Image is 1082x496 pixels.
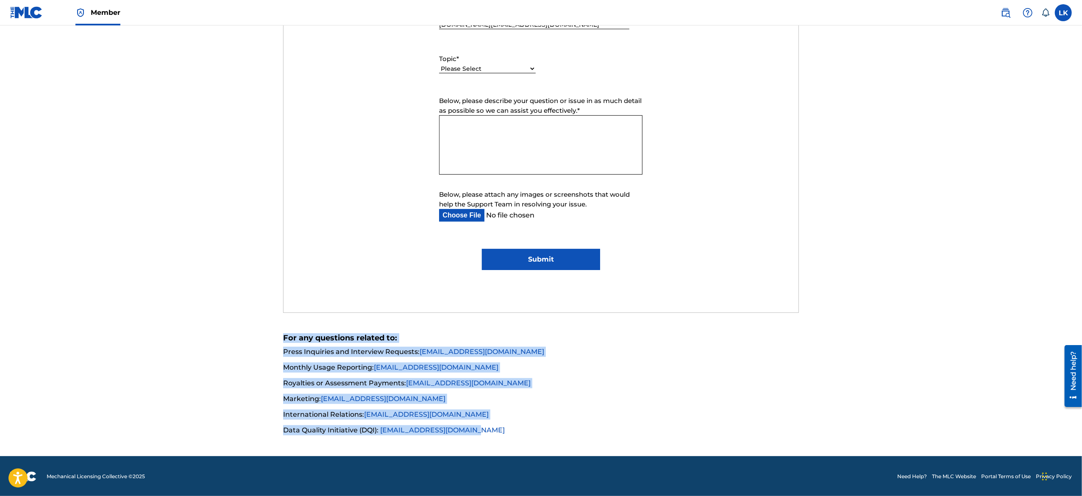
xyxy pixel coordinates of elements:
h5: For any questions related to: [283,333,799,343]
li: Royalties or Assessment Payments: [283,378,799,393]
span: Mechanical Licensing Collective © 2025 [47,473,145,480]
a: Public Search [997,4,1014,21]
input: Submit [482,249,600,270]
img: search [1001,8,1011,18]
span: Member [91,8,120,17]
img: MLC Logo [10,6,43,19]
a: [EMAIL_ADDRESS][DOMAIN_NAME] [406,379,531,387]
a: [EMAIL_ADDRESS][DOMAIN_NAME] [374,363,498,371]
div: User Menu [1055,4,1072,21]
span: Below, please describe your question or issue in as much detail as possible so we can assist you ... [439,97,642,114]
span: Below, please attach any images or screenshots that would help the Support Team in resolving your... [439,190,630,208]
li: Marketing: [283,394,799,409]
a: Portal Terms of Use [981,473,1031,480]
div: Drag [1042,464,1047,489]
li: Monthly Usage Reporting: [283,362,799,378]
img: Top Rightsholder [75,8,86,18]
span: Topic [439,55,456,63]
img: help [1023,8,1033,18]
a: [EMAIL_ADDRESS][DOMAIN_NAME] [380,426,505,434]
a: [EMAIL_ADDRESS][DOMAIN_NAME] [364,410,489,418]
a: [EMAIL_ADDRESS][DOMAIN_NAME] [321,395,445,403]
div: Notifications [1041,8,1050,17]
li: Data Quality Initiative (DQI): [283,425,799,435]
iframe: Resource Center [1058,342,1082,410]
a: Privacy Policy [1036,473,1072,480]
li: Press Inquiries and Interview Requests: [283,347,799,362]
iframe: Chat Widget [1040,455,1082,496]
div: Help [1019,4,1036,21]
a: Need Help? [897,473,927,480]
li: International Relations: [283,410,799,425]
img: logo [10,471,36,482]
a: [EMAIL_ADDRESS][DOMAIN_NAME] [420,348,544,356]
a: The MLC Website [932,473,976,480]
